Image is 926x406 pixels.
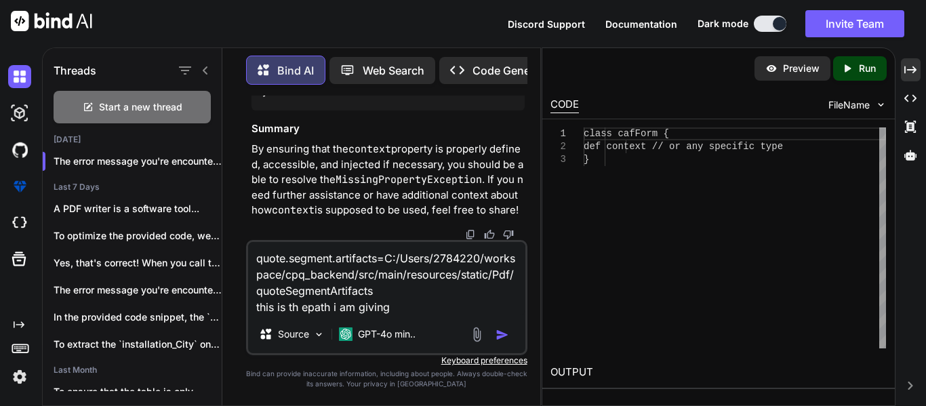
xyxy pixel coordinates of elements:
p: Web Search [363,62,424,79]
p: The error message you're encountering, which indicates... [54,283,222,297]
textarea: quote.segment.artifacts=C:/Users/2784220/workspace/cpq_backend/src/main/resources/static/Pdf/quot... [248,242,525,315]
span: FileName [828,98,870,112]
p: Bind AI [277,62,314,79]
p: To optimize the provided code, we can... [54,229,222,243]
span: def context // or any specific type [584,141,783,152]
span: Start a new thread [99,100,182,114]
img: chevron down [875,99,887,110]
h2: [DATE] [43,134,222,145]
p: A PDF writer is a software tool... [54,202,222,216]
img: copy [465,229,476,240]
code: MissingPropertyException [336,173,482,186]
span: class cafForm { [584,128,669,139]
span: Discord Support [508,18,585,30]
img: GPT-4o mini [339,327,353,341]
img: premium [8,175,31,198]
p: To extract the `installation_City` only if it... [54,338,222,351]
p: By ensuring that the property is properly defined, accessible, and injected if necessary, you sho... [251,142,525,218]
code: context [348,142,391,156]
p: Source [278,327,309,341]
img: settings [8,365,31,388]
img: icon [496,328,509,342]
h1: Threads [54,62,96,79]
img: dislike [503,229,514,240]
h2: Last Month [43,365,222,375]
img: attachment [469,327,485,342]
img: darkChat [8,65,31,88]
img: Pick Models [313,329,325,340]
div: 3 [550,153,566,166]
img: Bind AI [11,11,92,31]
img: githubDark [8,138,31,161]
span: Dark mode [698,17,748,31]
p: Yes, that's correct! When you call the... [54,256,222,270]
p: Preview [783,62,820,75]
p: GPT-4o min.. [358,327,416,341]
img: cloudideIcon [8,211,31,235]
p: Run [859,62,876,75]
button: Documentation [605,17,677,31]
h2: OUTPUT [542,357,895,388]
img: preview [765,62,778,75]
div: 1 [550,127,566,140]
h2: Last 7 Days [43,182,222,192]
div: 2 [550,140,566,153]
p: Code Generator [472,62,555,79]
img: darkAi-studio [8,102,31,125]
p: Keyboard preferences [246,355,527,366]
img: like [484,229,495,240]
code: context [272,203,315,217]
button: Discord Support [508,17,585,31]
p: To ensure that the table is only... [54,385,222,399]
p: The error message you're encountering, `... [54,155,222,168]
span: Documentation [605,18,677,30]
span: } [584,154,589,165]
div: CODE [550,97,579,113]
p: Bind can provide inaccurate information, including about people. Always double-check its answers.... [246,369,527,389]
h3: Summary [251,121,525,137]
p: In the provided code snippet, the `finalPricingMap`... [54,310,222,324]
button: Invite Team [805,10,904,37]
